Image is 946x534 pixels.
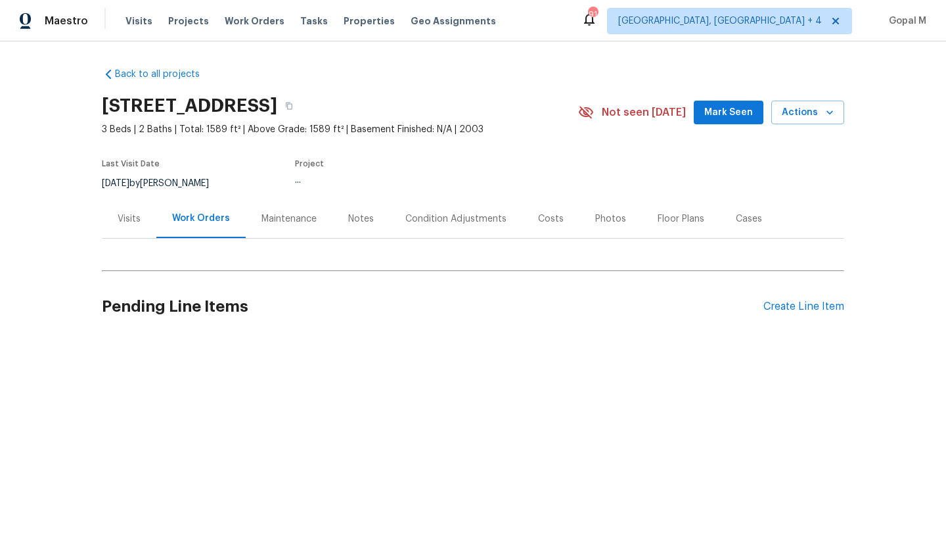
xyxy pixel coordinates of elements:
[884,14,926,28] span: Gopal M
[588,8,597,21] div: 91
[172,212,230,225] div: Work Orders
[125,14,152,28] span: Visits
[658,212,704,226] div: Floor Plans
[348,212,374,226] div: Notes
[45,14,88,28] span: Maestro
[344,14,395,28] span: Properties
[102,160,160,168] span: Last Visit Date
[295,160,324,168] span: Project
[763,301,844,313] div: Create Line Item
[704,105,753,121] span: Mark Seen
[694,101,763,125] button: Mark Seen
[102,123,578,136] span: 3 Beds | 2 Baths | Total: 1589 ft² | Above Grade: 1589 ft² | Basement Finished: N/A | 2003
[277,94,301,118] button: Copy Address
[300,16,328,26] span: Tasks
[225,14,284,28] span: Work Orders
[618,14,822,28] span: [GEOGRAPHIC_DATA], [GEOGRAPHIC_DATA] + 4
[295,176,547,185] div: ...
[736,212,762,226] div: Cases
[782,105,834,121] span: Actions
[168,14,209,28] span: Projects
[602,106,686,119] span: Not seen [DATE]
[261,212,317,226] div: Maintenance
[595,212,626,226] div: Photos
[102,68,228,81] a: Back to all projects
[771,101,844,125] button: Actions
[538,212,564,226] div: Costs
[102,276,763,337] h2: Pending Line Items
[102,176,225,191] div: by [PERSON_NAME]
[102,99,277,112] h2: [STREET_ADDRESS]
[102,179,129,188] span: [DATE]
[411,14,496,28] span: Geo Assignments
[405,212,507,226] div: Condition Adjustments
[118,212,141,226] div: Visits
